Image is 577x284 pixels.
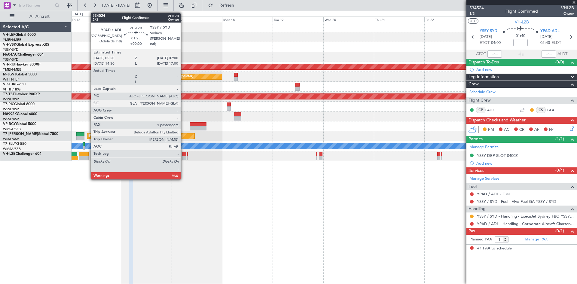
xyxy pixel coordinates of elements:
[504,127,509,133] span: AC
[3,112,37,116] a: N8998KGlobal 6000
[525,237,548,243] a: Manage PAX
[476,67,574,72] div: Add new
[469,136,483,143] span: Permits
[273,17,323,22] div: Tue 19
[561,11,574,16] span: Owner
[469,206,486,212] span: Handling
[3,97,19,102] a: WSSL/XSP
[469,81,479,88] span: Crew
[469,228,475,235] span: Pax
[555,59,564,65] span: (0/0)
[476,51,486,57] span: ATOT
[3,152,16,156] span: VH-L2B
[469,144,499,150] a: Manage Permits
[3,102,35,106] a: T7-RICGlobal 6000
[516,33,525,39] span: 01:40
[3,43,16,47] span: VH-VSK
[561,5,574,11] span: VHL2B
[3,127,21,131] a: WMSA/SZB
[3,83,26,86] a: VP-CJRG-650
[3,67,21,72] a: YMEN/MEB
[469,167,484,174] span: Services
[555,167,564,173] span: (0/4)
[3,147,21,151] a: WMSA/SZB
[469,59,499,66] span: Dispatch To-Dos
[469,237,492,243] label: Planned PAX
[469,183,477,190] span: Fuel
[3,137,19,141] a: WSSL/XSP
[487,50,502,58] input: --:--
[468,18,478,24] button: UTC
[555,228,564,234] span: (0/1)
[3,87,21,92] a: VHHH/HKG
[540,34,553,40] span: [DATE]
[3,77,20,82] a: WIHH/HLP
[3,102,14,106] span: T7-RIC
[3,63,40,66] a: VH-RIUHawker 800XP
[3,53,44,56] a: N604AUChallenger 604
[487,107,501,113] a: AJO
[469,89,496,95] a: Schedule Crew
[3,142,16,146] span: T7-ELLY
[515,19,529,25] span: VH-L2B
[424,17,475,22] div: Fri 22
[3,132,58,136] a: T7-[PERSON_NAME]Global 7500
[488,127,494,133] span: PM
[477,153,518,158] div: YSSY DEP SLOT 0400Z
[73,12,83,17] div: [DATE]
[3,132,38,136] span: T7-[PERSON_NAME]
[540,28,560,34] span: YPAD ADL
[536,107,546,113] div: CS
[480,34,492,40] span: [DATE]
[477,199,556,204] a: YSSY / SYD - Fuel - Viva Fuel GA YSSY / SYD
[16,14,63,19] span: All Aircraft
[3,57,18,62] a: YSSY/SYD
[205,1,241,10] button: Refresh
[476,107,486,113] div: CP
[3,117,19,121] a: WSSL/XSP
[71,17,121,22] div: Fri 15
[3,107,19,111] a: WSSL/XSP
[477,221,574,226] a: YPAD / ADL - Handling - Corporate Aircraft Charter YPAD / ADL
[3,112,17,116] span: N8998K
[491,40,501,46] span: 04:00
[469,74,499,81] span: Leg Information
[123,72,193,81] div: Planned Maint [GEOGRAPHIC_DATA] (Seletar)
[3,122,36,126] a: VP-BCYGlobal 5000
[7,12,65,21] button: All Aircraft
[323,17,374,22] div: Wed 20
[469,97,491,104] span: Flight Crew
[505,8,538,14] div: Flight Confirmed
[172,17,222,22] div: Sun 17
[214,3,240,8] span: Refresh
[222,17,273,22] div: Mon 18
[3,93,40,96] a: T7-TSTHawker 900XP
[476,161,574,166] div: Add new
[374,17,424,22] div: Thu 21
[18,1,53,10] input: Trip Number
[469,117,526,124] span: Dispatch Checks and Weather
[557,51,567,57] span: ALDT
[477,191,510,197] a: YPAD / ADL - Fuel
[89,132,160,141] div: Planned Maint [GEOGRAPHIC_DATA] (Seletar)
[3,38,21,42] a: YMEN/MEB
[102,3,130,8] span: [DATE] - [DATE]
[477,214,574,219] a: YSSY / SYD - Handling - ExecuJet Sydney FBO YSSY / SYD
[3,142,26,146] a: T7-ELLYG-550
[3,53,18,56] span: N604AU
[477,246,512,252] span: +1 PAX to schedule
[469,176,499,182] a: Manage Services
[534,127,539,133] span: AF
[469,11,484,16] span: 1/3
[519,127,524,133] span: CR
[3,93,15,96] span: T7-TST
[549,127,554,133] span: FP
[3,83,15,86] span: VP-CJR
[555,136,564,142] span: (1/1)
[3,47,18,52] a: YSSY/SYD
[3,43,49,47] a: VH-VSKGlobal Express XRS
[3,33,36,37] a: VH-LEPGlobal 6000
[480,28,497,34] span: YSSY SYD
[121,17,172,22] div: Sat 16
[3,63,15,66] span: VH-RIU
